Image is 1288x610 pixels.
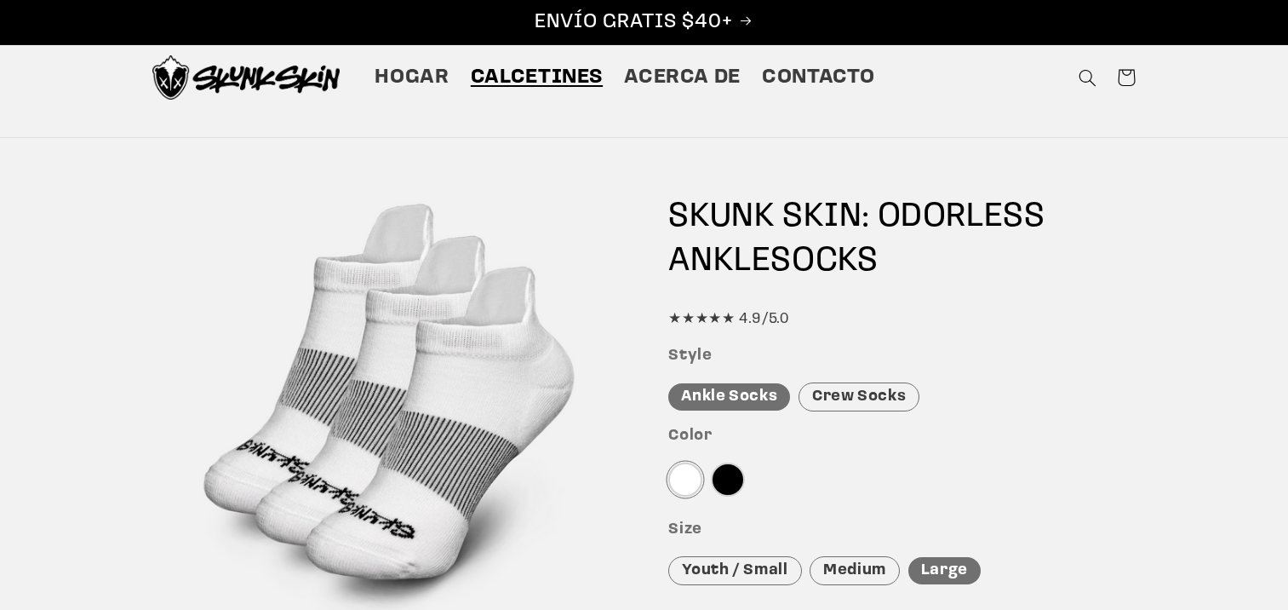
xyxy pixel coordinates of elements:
[668,427,1136,446] h3: Color
[762,65,874,91] span: Contacto
[668,347,1136,366] h3: Style
[668,307,1136,332] div: ★★★★★ 4.9/5.0
[460,54,614,101] a: Calcetines
[668,521,1136,540] h3: Size
[810,556,900,586] div: Medium
[668,556,801,586] div: Youth / Small
[1068,58,1107,97] summary: Buscar
[152,55,340,100] img: Calcetines antiolor Skunk Skin.
[614,54,752,101] a: Acerca de
[624,65,741,91] span: Acerca de
[908,557,981,585] div: Large
[375,65,449,91] span: Hogar
[535,12,734,32] font: ENVÍO GRATIS $40+
[364,54,460,101] a: Hogar
[471,65,603,91] span: Calcetines
[668,245,770,279] span: ANKLE
[799,383,919,412] div: Crew Socks
[668,383,790,411] div: Ankle Socks
[752,54,885,101] a: Contacto
[668,195,1136,284] h1: SKUNK SKIN: ODORLESS SOCKS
